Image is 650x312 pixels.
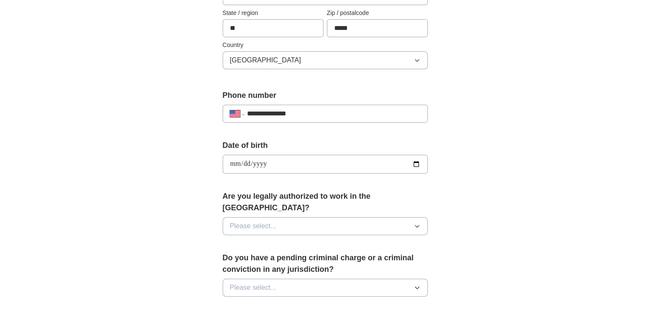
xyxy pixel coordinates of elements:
button: [GEOGRAPHIC_DATA] [223,51,428,69]
button: Please select... [223,279,428,297]
label: Do you have a pending criminal charge or a criminal conviction in any jurisdiction? [223,252,428,275]
label: Date of birth [223,140,428,151]
span: Please select... [230,221,276,231]
span: [GEOGRAPHIC_DATA] [230,55,301,65]
label: State / region [223,9,324,18]
label: Country [223,41,428,50]
label: Zip / postalcode [327,9,428,18]
span: Please select... [230,283,276,293]
button: Please select... [223,217,428,235]
label: Phone number [223,90,428,101]
label: Are you legally authorized to work in the [GEOGRAPHIC_DATA]? [223,191,428,214]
